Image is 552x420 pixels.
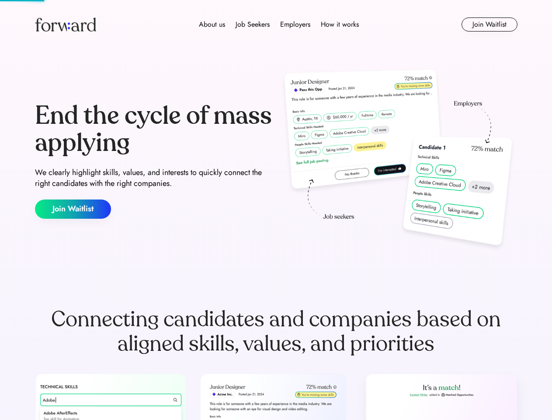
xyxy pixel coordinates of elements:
div: End the cycle of mass applying [35,102,273,156]
div: Job Seekers [236,19,270,30]
img: Forward logo [35,17,96,31]
div: Employers [280,19,310,30]
button: Join Waitlist [35,199,111,219]
button: Join Waitlist [462,17,517,31]
div: Connecting candidates and companies based on aligned skills, values, and priorities [35,307,517,356]
div: How it works [321,19,359,30]
div: We clearly highlight skills, values, and interests to quickly connect the right candidates with t... [35,167,273,189]
div: About us [199,19,225,30]
img: hero-image.png [280,66,517,255]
